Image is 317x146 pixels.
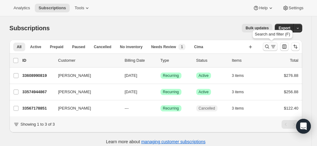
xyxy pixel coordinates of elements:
span: Active [199,90,209,94]
span: [PERSON_NAME] [58,105,91,111]
p: Learn more about [106,139,205,145]
button: Search and filter results [263,42,278,51]
span: --- [125,106,129,111]
p: 33567178851 [22,105,53,111]
a: managing customer subscriptions [141,139,205,144]
button: Export [275,24,294,32]
div: IDCustomerBilling DateTypeStatusItemsTotal [22,57,299,64]
span: $122.40 [284,106,299,111]
div: Type [161,57,191,64]
span: 3 items [232,106,244,111]
span: Cancelled [199,106,215,111]
button: Help [249,4,277,12]
button: Sort the results [291,42,300,51]
span: Paused [72,44,85,49]
div: Items [232,57,263,64]
span: Export [278,26,290,31]
button: Analytics [10,4,34,12]
div: 33567178851[PERSON_NAME]---SuccessRecurringCancelled3 items$122.40 [22,104,299,113]
span: Cima [194,44,203,49]
span: Prepaid [50,44,63,49]
span: Subscriptions [10,25,50,31]
span: [PERSON_NAME] [58,73,91,79]
div: Open Intercom Messenger [296,119,311,134]
span: Needs Review [151,44,176,49]
button: Bulk updates [242,24,272,32]
button: 3 items [232,104,251,113]
div: 33574944867[PERSON_NAME][DATE]SuccessRecurringSuccessActive3 items$256.88 [22,88,299,96]
span: Recurring [163,106,179,111]
button: [PERSON_NAME] [55,87,116,97]
span: 3 items [232,73,244,78]
button: [PERSON_NAME] [55,103,116,113]
span: Active [30,44,41,49]
span: Help [259,6,267,10]
p: 33608990819 [22,73,53,79]
p: Showing 1 to 3 of 3 [21,121,55,127]
span: Settings [289,6,303,10]
button: Settings [279,4,307,12]
button: 3 items [232,88,251,96]
span: All [17,44,22,49]
span: $256.88 [284,90,299,94]
span: No inventory [120,44,142,49]
span: Tools [75,6,84,10]
span: 3 items [232,90,244,94]
button: [PERSON_NAME] [55,71,116,81]
span: Active [199,73,209,78]
span: Analytics [14,6,30,10]
p: 33574944867 [22,89,53,95]
p: Customer [58,57,120,64]
span: 1 [181,44,183,49]
p: ID [22,57,53,64]
span: Subscriptions [39,6,66,10]
span: Recurring [163,90,179,94]
button: Create new view [246,43,255,51]
nav: Pagination [282,120,299,129]
p: Status [196,57,227,64]
button: Subscriptions [35,4,70,12]
span: $276.88 [284,73,299,78]
span: [DATE] [125,90,137,94]
span: [PERSON_NAME] [58,89,91,95]
p: Billing Date [125,57,156,64]
button: 3 items [232,71,251,80]
span: Bulk updates [246,26,269,31]
span: [DATE] [125,73,137,78]
p: Total [290,57,298,64]
button: Tools [71,4,94,12]
div: 33608990819[PERSON_NAME][DATE]SuccessRecurringSuccessActive3 items$276.88 [22,71,299,80]
span: Recurring [163,73,179,78]
span: Cancelled [94,44,112,49]
button: Customize table column order and visibility [280,42,289,51]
